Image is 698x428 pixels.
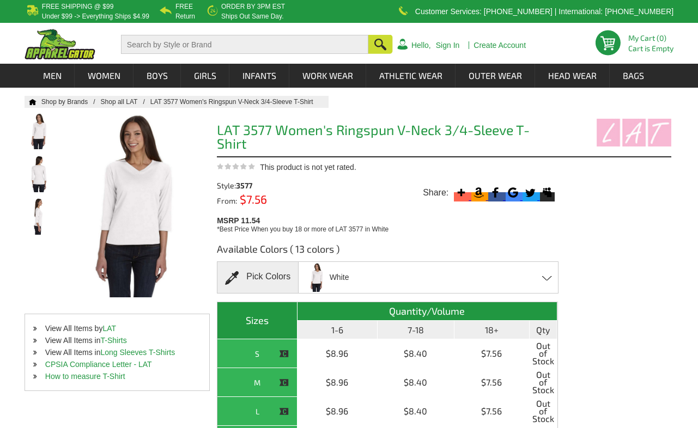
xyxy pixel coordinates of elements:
[454,397,530,426] td: $7.56
[217,195,303,205] div: From:
[237,192,267,206] span: $7.56
[102,324,116,333] a: LAT
[220,405,294,418] div: L
[610,64,657,88] a: Bags
[532,342,554,365] span: Out of Stock
[260,163,356,172] span: This product is not yet rated.
[217,261,299,294] div: Pick Colors
[221,13,285,20] p: ships out same day.
[298,321,378,339] th: 1-6
[217,242,557,261] h3: Available Colors ( 13 colors )
[298,339,378,368] td: $8.96
[42,13,149,20] p: under $99 -> everything ships $4.99
[378,397,454,426] td: $8.40
[436,41,460,49] a: Sign In
[217,213,561,234] div: MSRP 11.54
[42,3,114,10] b: Free Shipping @ $99
[25,334,209,346] li: View All Items in
[31,64,74,88] a: Men
[536,64,609,88] a: Head Wear
[411,41,431,49] a: Hello,
[423,187,448,198] span: Share:
[41,98,101,106] a: Shop by Brands
[298,302,557,321] th: Quantity/Volume
[367,64,455,88] a: Athletic Wear
[217,182,303,189] div: Style:
[628,45,673,52] span: Cart is Empty
[217,302,298,339] th: Sizes
[217,163,255,170] img: This product is not yet rated.
[305,263,328,292] img: White
[298,397,378,426] td: $8.96
[279,378,289,388] img: This item is CLOSEOUT!
[488,185,503,200] svg: Facebook
[298,368,378,397] td: $8.96
[597,119,671,146] img: LAT
[456,64,535,88] a: Outer Wear
[532,400,554,423] span: Out of Stock
[134,64,180,88] a: Boys
[101,98,150,106] a: Shop all LAT
[220,347,294,360] div: S
[474,41,526,49] a: Create Account
[25,99,37,105] a: Home
[532,371,554,394] span: Out of Stock
[279,407,289,417] img: This item is CLOSEOUT!
[540,185,555,200] svg: Myspace
[221,3,285,10] b: Order by 3PM EST
[279,349,289,359] img: This item is CLOSEOUT!
[454,321,530,339] th: 18+
[45,372,125,381] a: How to measure T-Shirt
[330,268,349,287] span: White
[25,322,209,334] li: View All Items by
[175,3,193,10] b: Free
[378,368,454,397] td: $8.40
[217,225,389,233] span: *Best Price When you buy 18 or more of LAT 3577 in White
[454,339,530,368] td: $7.56
[230,64,289,88] a: Infants
[378,339,454,368] td: $8.40
[75,64,133,88] a: Women
[181,64,229,88] a: Girls
[121,35,368,54] input: Search by Style or Brand
[25,29,95,59] img: ApparelGator
[628,34,669,42] li: My Cart (0)
[150,98,324,106] a: LAT 3577 Women's Ringspun V-Neck 3/4-Sleeve T-Shirt
[45,360,152,369] a: CPSIA Compliance Letter - LAT
[506,185,520,200] svg: Google Bookmark
[175,13,195,20] p: Return
[25,346,209,358] li: View All Items in
[101,336,127,345] a: T-Shirts
[290,64,366,88] a: Work Wear
[471,185,486,200] svg: Amazon
[454,185,469,200] svg: More
[101,348,175,357] a: Long Sleeves T-Shirts
[220,376,294,389] div: M
[378,321,454,339] th: 7-18
[217,123,557,154] h1: LAT 3577 Women's Ringspun V-Neck 3/4-Sleeve T-Shirt
[530,321,557,339] th: Qty
[415,8,673,15] p: Customer Services: [PHONE_NUMBER] | International: [PHONE_NUMBER]
[523,185,537,200] svg: Twitter
[236,181,252,190] span: 3577
[454,368,530,397] td: $7.56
